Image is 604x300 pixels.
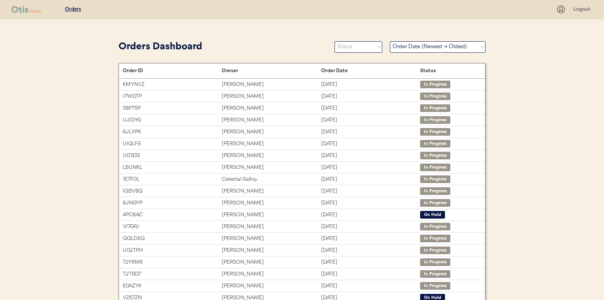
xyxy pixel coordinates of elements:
[321,163,420,172] div: [DATE]
[123,68,222,74] div: Order ID
[123,175,222,184] div: 1E7F0L
[321,270,420,279] div: [DATE]
[222,246,321,255] div: [PERSON_NAME]
[123,187,222,196] div: IQBV8Q
[321,151,420,160] div: [DATE]
[321,258,420,267] div: [DATE]
[123,116,222,125] div: UJIDYG
[222,234,321,243] div: [PERSON_NAME]
[321,92,420,101] div: [DATE]
[222,104,321,113] div: [PERSON_NAME]
[321,199,420,208] div: [DATE]
[321,234,420,243] div: [DATE]
[573,6,593,13] div: Logout
[123,222,222,231] div: VI7GPJ
[420,68,477,74] div: Status
[222,258,321,267] div: [PERSON_NAME]
[222,128,321,136] div: [PERSON_NAME]
[222,68,321,74] div: Owner
[222,163,321,172] div: [PERSON_NAME]
[222,139,321,148] div: [PERSON_NAME]
[222,270,321,279] div: [PERSON_NAME]
[123,139,222,148] div: UIQLF5
[222,80,321,89] div: [PERSON_NAME]
[321,104,420,113] div: [DATE]
[123,128,222,136] div: 6JLXPK
[321,187,420,196] div: [DATE]
[123,234,222,243] div: QQLD5Q
[123,163,222,172] div: LBUNKL
[321,246,420,255] div: [DATE]
[123,246,222,255] div: U02TPH
[321,80,420,89] div: [DATE]
[222,222,321,231] div: [PERSON_NAME]
[321,128,420,136] div: [DATE]
[321,175,420,184] div: [DATE]
[321,282,420,290] div: [DATE]
[123,211,222,219] div: 4PC8AC
[222,211,321,219] div: [PERSON_NAME]
[321,211,420,219] div: [DATE]
[222,116,321,125] div: [PERSON_NAME]
[123,151,222,160] div: ULT835
[222,151,321,160] div: [PERSON_NAME]
[123,104,222,113] div: 38P7SP
[123,92,222,101] div: I7WDTP
[222,175,321,184] div: Celestial Gallop
[123,282,222,290] div: E0AZY4
[123,80,222,89] div: KMYNVZ
[321,139,420,148] div: [DATE]
[65,6,81,12] u: Orders
[123,199,222,208] div: 8JNGYP
[222,92,321,101] div: [PERSON_NAME]
[321,116,420,125] div: [DATE]
[222,187,321,196] div: [PERSON_NAME]
[222,282,321,290] div: [PERSON_NAME]
[119,40,327,54] div: Orders Dashboard
[123,270,222,279] div: T2T8D7
[321,222,420,231] div: [DATE]
[222,199,321,208] div: [PERSON_NAME]
[321,68,420,74] div: Order Date
[123,258,222,267] div: 72YRM5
